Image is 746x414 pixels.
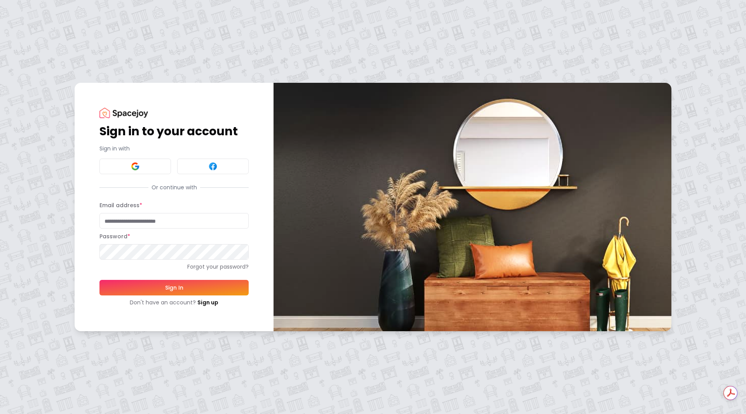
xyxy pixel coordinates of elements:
img: banner [274,83,671,331]
img: Spacejoy Logo [99,108,148,118]
h1: Sign in to your account [99,124,249,138]
a: Sign up [197,299,218,306]
button: Sign In [99,280,249,295]
img: Facebook signin [208,162,218,171]
label: Password [99,232,130,240]
a: Forgot your password? [99,263,249,271]
span: Or continue with [148,183,200,191]
div: Don't have an account? [99,299,249,306]
img: Google signin [131,162,140,171]
label: Email address [99,201,142,209]
p: Sign in with [99,145,249,152]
